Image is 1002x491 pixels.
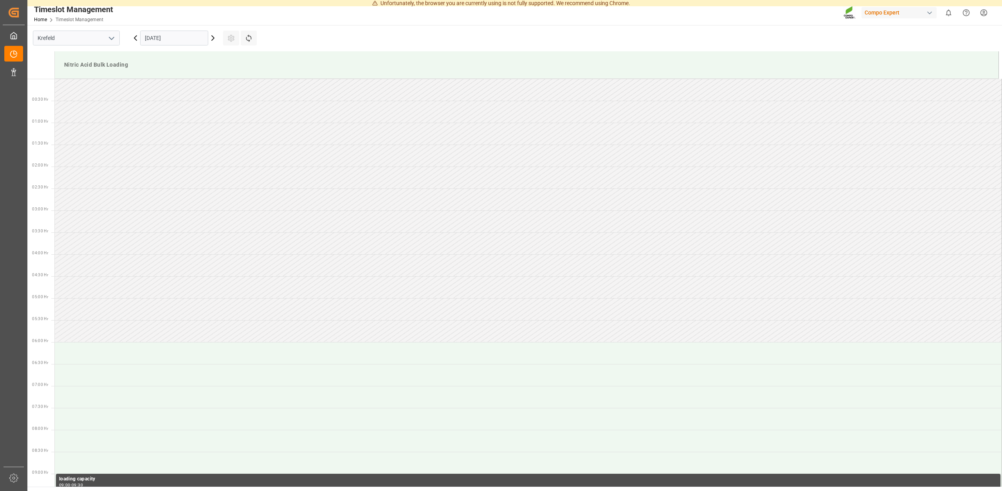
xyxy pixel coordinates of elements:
span: 04:30 Hr [32,273,48,277]
span: 07:00 Hr [32,382,48,387]
a: Home [34,17,47,22]
span: 05:00 Hr [32,295,48,299]
span: 01:30 Hr [32,141,48,145]
span: 07:30 Hr [32,404,48,409]
input: Type to search/select [33,31,120,45]
input: DD.MM.YYYY [140,31,208,45]
div: Compo Expert [861,7,937,18]
div: loading capacity [59,475,997,483]
span: 03:00 Hr [32,207,48,211]
button: open menu [105,32,117,44]
span: 01:00 Hr [32,119,48,123]
span: 02:30 Hr [32,185,48,189]
span: 03:30 Hr [32,229,48,233]
img: Screenshot%202023-09-29%20at%2010.02.21.png_1712312052.png [843,6,856,20]
div: 09:00 [59,483,70,487]
div: Timeslot Management [34,4,113,15]
span: 04:00 Hr [32,251,48,255]
div: Nitric Acid Bulk Loading [61,58,992,72]
div: 09:30 [72,483,83,487]
button: Compo Expert [861,5,940,20]
span: 08:00 Hr [32,426,48,431]
span: 06:30 Hr [32,361,48,365]
span: 05:30 Hr [32,317,48,321]
div: - [70,483,72,487]
span: 08:30 Hr [32,448,48,453]
button: Help Center [957,4,975,22]
span: 02:00 Hr [32,163,48,167]
span: 00:30 Hr [32,97,48,101]
button: show 0 new notifications [940,4,957,22]
span: 09:00 Hr [32,470,48,475]
span: 06:00 Hr [32,339,48,343]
